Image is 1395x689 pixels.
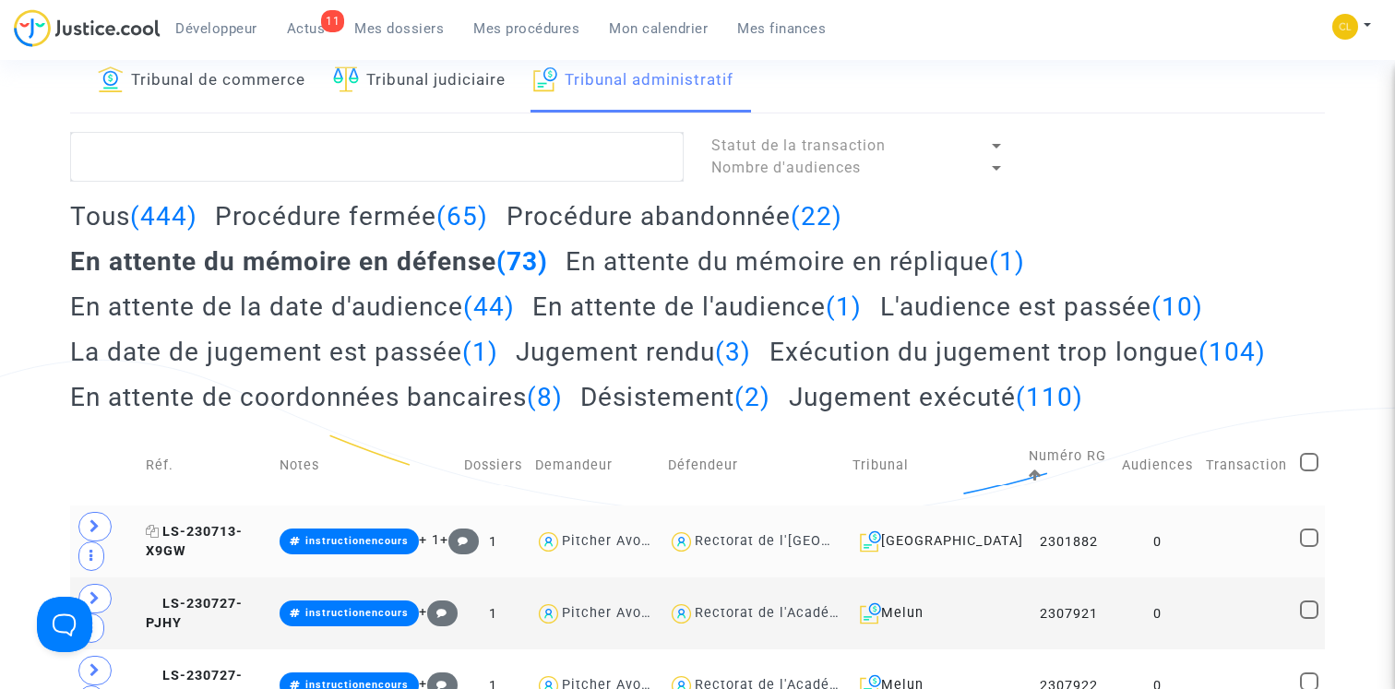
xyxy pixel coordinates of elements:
[98,66,124,92] img: icon-banque.svg
[70,200,197,232] h2: Tous
[562,533,663,549] div: Pitcher Avocat
[1332,14,1358,40] img: f0b917ab549025eb3af43f3c4438ad5d
[989,246,1025,277] span: (1)
[70,245,548,278] h2: En attente du mémoire en défense
[333,50,506,113] a: Tribunal judiciaire
[419,604,459,620] span: +
[527,382,563,412] span: (8)
[463,291,515,322] span: (44)
[340,15,459,42] a: Mes dossiers
[98,50,305,113] a: Tribunal de commerce
[737,20,826,37] span: Mes finances
[715,337,751,367] span: (3)
[1022,426,1115,505] td: Numéro RG
[668,600,695,627] img: icon-user.svg
[458,577,529,649] td: 1
[668,529,695,555] img: icon-user.svg
[1151,291,1203,322] span: (10)
[846,426,1023,505] td: Tribunal
[695,533,930,549] div: Rectorat de l'[GEOGRAPHIC_DATA]
[711,159,861,176] span: Nombre d'audiences
[333,66,359,92] img: icon-faciliter-sm.svg
[594,15,722,42] a: Mon calendrier
[496,246,548,277] span: (73)
[852,602,1017,624] div: Melun
[535,529,562,555] img: icon-user.svg
[146,524,243,560] span: LS-230713-X9GW
[852,530,1017,552] div: [GEOGRAPHIC_DATA]
[70,381,563,413] h2: En attente de coordonnées bancaires
[533,50,734,113] a: Tribunal administratif
[473,20,579,37] span: Mes procédures
[529,426,662,505] td: Demandeur
[458,505,529,577] td: 1
[419,532,440,548] span: + 1
[789,381,1083,413] h2: Jugement exécuté
[462,337,498,367] span: (1)
[1115,505,1199,577] td: 0
[860,602,881,624] img: icon-archive.svg
[535,600,562,627] img: icon-user.svg
[458,426,529,505] td: Dossiers
[769,336,1266,368] h2: Exécution du jugement trop longue
[70,336,498,368] h2: La date de jugement est passée
[139,426,273,505] td: Réf.
[533,66,558,92] img: icon-archive.svg
[130,201,197,232] span: (444)
[880,291,1203,323] h2: L'audience est passée
[272,15,340,42] a: 11Actus
[1199,426,1294,505] td: Transaction
[734,382,770,412] span: (2)
[711,137,886,154] span: Statut de la transaction
[175,20,257,37] span: Développeur
[273,426,458,505] td: Notes
[321,10,344,32] div: 11
[1115,577,1199,649] td: 0
[507,200,842,232] h2: Procédure abandonnée
[1198,337,1266,367] span: (104)
[354,20,444,37] span: Mes dossiers
[662,426,846,505] td: Défendeur
[305,607,409,619] span: instructionencours
[860,530,881,552] img: icon-archive.svg
[287,20,326,37] span: Actus
[459,15,594,42] a: Mes procédures
[1016,382,1083,412] span: (110)
[580,381,770,413] h2: Désistement
[436,201,488,232] span: (65)
[566,245,1025,278] h2: En attente du mémoire en réplique
[440,532,480,548] span: +
[609,20,708,37] span: Mon calendrier
[722,15,841,42] a: Mes finances
[1115,426,1199,505] td: Audiences
[791,201,842,232] span: (22)
[532,291,862,323] h2: En attente de l'audience
[562,605,663,621] div: Pitcher Avocat
[37,597,92,652] iframe: Help Scout Beacon - Open
[215,200,488,232] h2: Procédure fermée
[305,535,409,547] span: instructionencours
[14,9,161,47] img: jc-logo.svg
[826,291,862,322] span: (1)
[70,291,515,323] h2: En attente de la date d'audience
[1022,577,1115,649] td: 2307921
[1022,505,1115,577] td: 2301882
[695,605,927,621] div: Rectorat de l'Académie de Créteil
[516,336,751,368] h2: Jugement rendu
[161,15,272,42] a: Développeur
[146,596,243,632] span: LS-230727-PJHY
